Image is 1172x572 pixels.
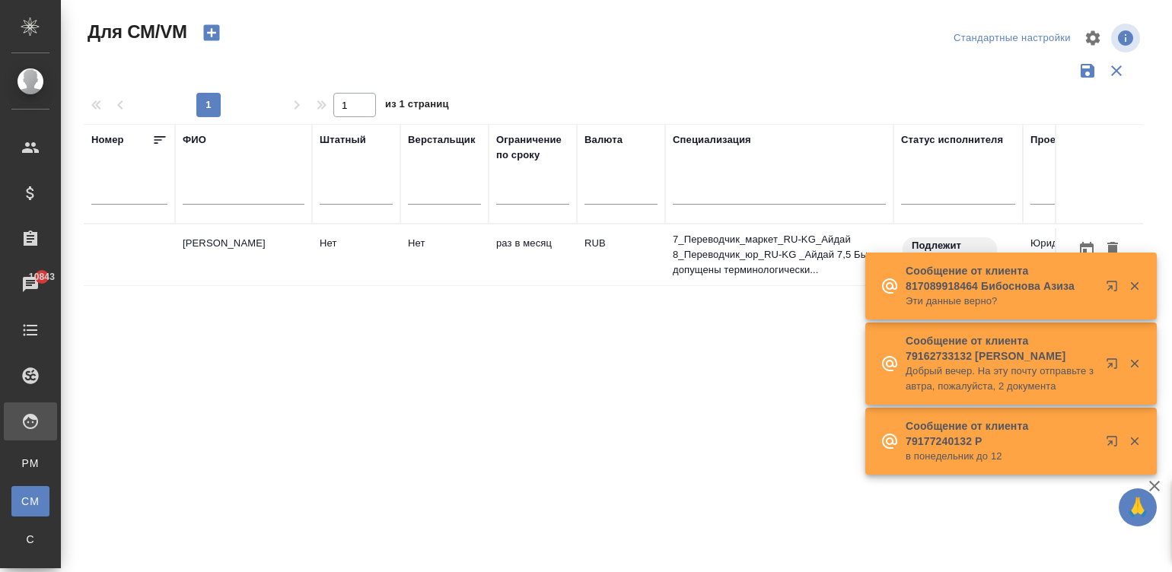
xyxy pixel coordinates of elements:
[577,228,665,281] td: RUB
[906,418,1096,449] p: Сообщение от клиента 79177240132 P
[1097,426,1133,462] button: Открыть в новой вкладке
[906,449,1096,464] p: в понедельник до 12
[19,456,42,471] span: PM
[1075,20,1111,56] span: Настроить таблицу
[496,132,569,163] div: Ограничение по сроку
[1030,132,1119,148] div: Проектный отдел
[912,238,988,269] p: Подлежит внедрению
[584,132,623,148] div: Валюта
[1111,24,1143,52] span: Посмотреть информацию
[11,486,49,516] a: CM
[4,265,57,303] a: 10843
[489,228,577,281] td: раз в месяц
[1023,228,1145,281] td: Юридический
[385,95,449,117] span: из 1 страниц
[906,364,1096,394] p: Добрый вечер. На эту почту отправьте завтра, пожалуйста, 2 документа
[1073,56,1102,85] button: Сохранить фильтры
[1074,236,1100,264] button: Открыть календарь загрузки
[20,269,64,284] span: 10843
[312,228,400,281] td: Нет
[1119,279,1150,293] button: Закрыть
[1097,348,1133,385] button: Открыть в новой вкладке
[906,294,1096,309] p: Эти данные верно?
[91,132,124,148] div: Номер
[906,333,1096,364] p: Сообщение от клиента 79162733132 [PERSON_NAME]
[950,27,1075,50] div: split button
[400,228,489,281] td: Нет
[11,448,49,478] a: PM
[183,132,206,148] div: ФИО
[1102,56,1131,85] button: Сбросить фильтры
[1097,271,1133,307] button: Открыть в новой вкладке
[673,232,886,278] p: 7_Переводчик_маркет_RU-KG_Айдай 8_Переводчик_юр_RU-KG _Айдай 7,5 Были допущены терминологически...
[901,132,1003,148] div: Статус исполнителя
[193,20,230,46] button: Создать
[84,20,187,44] span: Для СМ/VM
[1100,236,1126,264] button: Удалить
[906,263,1096,294] p: Сообщение от клиента 817089918464 Бибоснова Азиза
[1119,357,1150,370] button: Закрыть
[19,494,42,509] span: CM
[1119,434,1150,448] button: Закрыть
[673,132,751,148] div: Специализация
[175,228,312,281] td: [PERSON_NAME]
[19,532,42,547] span: С
[11,524,49,555] a: С
[320,132,366,148] div: Штатный
[408,132,476,148] div: Верстальщик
